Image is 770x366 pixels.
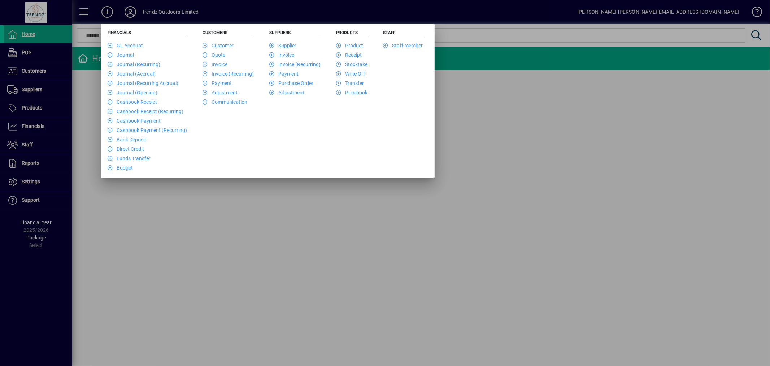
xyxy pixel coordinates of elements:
[383,30,423,37] h5: Staff
[108,43,143,48] a: GL Account
[336,90,367,95] a: Pricebook
[203,43,234,48] a: Customer
[203,99,247,105] a: Communication
[108,90,157,95] a: Journal (Opening)
[203,52,225,58] a: Quote
[203,90,238,95] a: Adjustment
[203,71,254,77] a: Invoice (Recurring)
[108,52,134,58] a: Journal
[269,80,313,86] a: Purchase Order
[336,30,367,37] h5: Products
[269,52,294,58] a: Invoice
[269,61,321,67] a: Invoice (Recurring)
[108,156,151,161] a: Funds Transfer
[336,61,367,67] a: Stocktake
[108,118,161,124] a: Cashbook Payment
[383,43,423,48] a: Staff member
[108,30,187,37] h5: Financials
[108,165,133,171] a: Budget
[108,61,160,67] a: Journal (Recurring)
[269,71,299,77] a: Payment
[108,71,156,77] a: Journal (Accrual)
[108,137,146,142] a: Bank Deposit
[269,30,321,37] h5: Suppliers
[203,30,254,37] h5: Customers
[108,108,183,114] a: Cashbook Receipt (Recurring)
[203,61,227,67] a: Invoice
[108,146,144,152] a: Direct Credit
[108,80,178,86] a: Journal (Recurring Accrual)
[336,52,362,58] a: Receipt
[336,71,365,77] a: Write Off
[108,99,157,105] a: Cashbook Receipt
[336,43,363,48] a: Product
[203,80,232,86] a: Payment
[269,90,304,95] a: Adjustment
[269,43,296,48] a: Supplier
[108,127,187,133] a: Cashbook Payment (Recurring)
[336,80,364,86] a: Transfer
